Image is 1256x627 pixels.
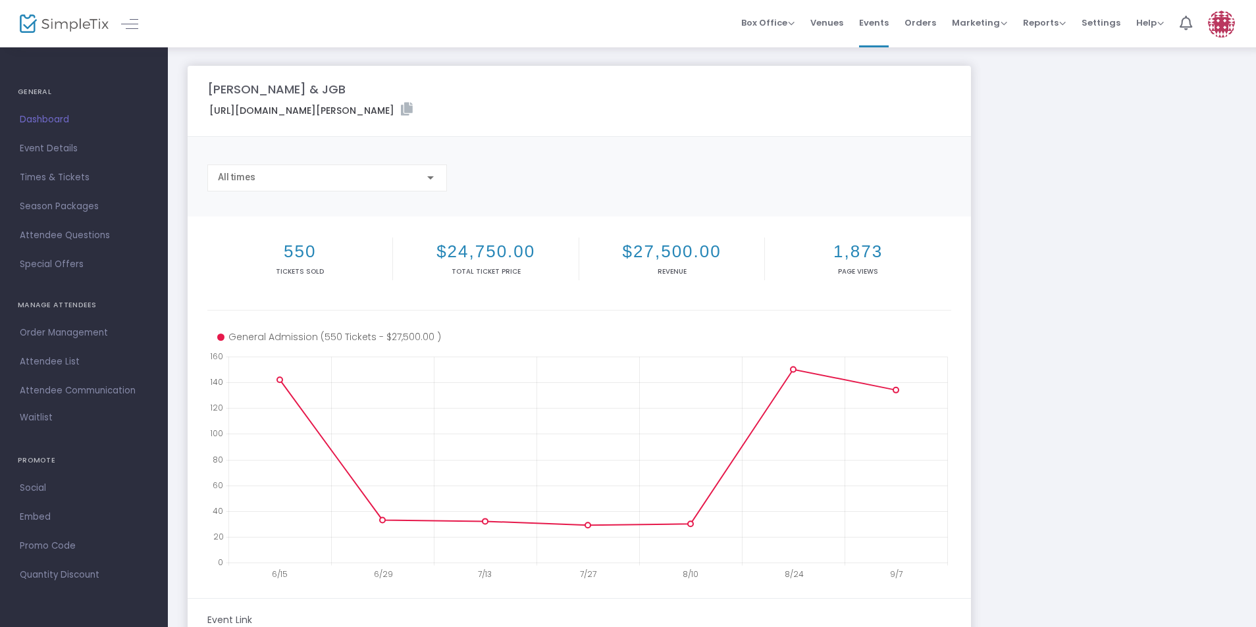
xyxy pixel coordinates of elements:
text: 60 [213,479,223,490]
p: Total Ticket Price [396,266,575,276]
span: Reports [1023,16,1066,29]
h2: 1,873 [768,241,948,262]
text: 7/13 [478,568,492,580]
text: 160 [210,351,223,362]
span: Dashboard [20,111,148,128]
p: Page Views [768,266,948,276]
text: 0 [218,557,223,568]
h4: GENERAL [18,79,150,105]
span: Attendee Questions [20,227,148,244]
text: 100 [210,428,223,439]
text: 9/7 [890,568,903,580]
text: 80 [213,453,223,464]
span: Venues [810,6,843,39]
h2: $24,750.00 [396,241,575,262]
text: 140 [210,376,223,388]
text: 7/27 [580,568,596,580]
h2: 550 [210,241,390,262]
text: 20 [213,530,224,541]
span: Season Packages [20,198,148,215]
text: 8/10 [683,568,698,580]
span: Settings [1082,6,1120,39]
span: Help [1136,16,1164,29]
span: Promo Code [20,538,148,555]
text: 6/29 [374,568,393,580]
span: Attendee List [20,353,148,370]
span: Orders [904,6,936,39]
label: [URL][DOMAIN_NAME][PERSON_NAME] [209,103,413,118]
span: Times & Tickets [20,169,148,186]
h2: $27,500.00 [582,241,762,262]
span: Marketing [952,16,1007,29]
p: Revenue [582,266,762,276]
text: 40 [213,505,223,516]
span: All times [218,172,255,182]
span: Waitlist [20,411,53,424]
text: 6/15 [272,568,288,580]
span: Social [20,480,148,497]
h4: MANAGE ATTENDEES [18,292,150,318]
h4: PROMOTE [18,447,150,474]
text: 120 [210,402,223,413]
span: Special Offers [20,256,148,273]
span: Event Details [20,140,148,157]
text: 8/24 [785,568,804,580]
span: Box Office [741,16,795,29]
span: Events [859,6,889,39]
m-panel-subtitle: Event Link [207,613,252,627]
span: Attendee Communication [20,382,148,399]
span: Embed [20,509,148,526]
m-panel-title: [PERSON_NAME] & JGB [207,80,346,98]
span: Quantity Discount [20,566,148,584]
p: Tickets sold [210,266,390,276]
span: Order Management [20,324,148,341]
